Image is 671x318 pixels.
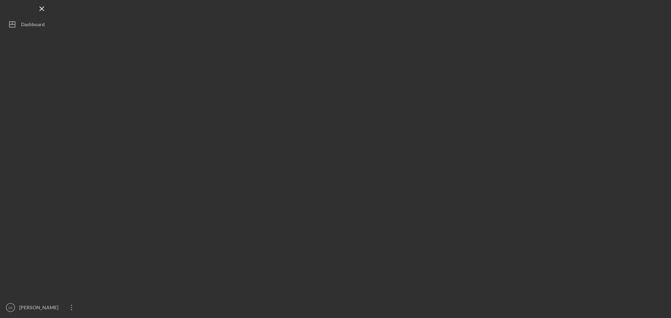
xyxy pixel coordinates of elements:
[3,17,80,31] button: Dashboard
[21,17,45,33] div: Dashboard
[8,306,13,310] text: SK
[17,301,63,316] div: [PERSON_NAME]
[3,301,80,315] button: SK[PERSON_NAME]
